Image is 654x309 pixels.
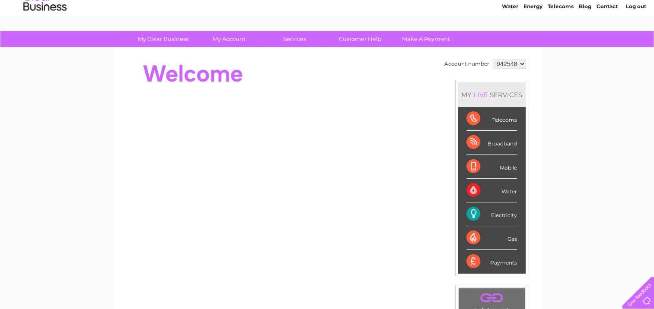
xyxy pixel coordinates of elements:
td: Account number [442,57,491,71]
a: . [461,290,523,306]
a: Contact [597,37,618,43]
a: Log out [625,37,646,43]
a: Telecoms [548,37,574,43]
div: Mobile [466,155,517,179]
a: Make A Payment [390,31,462,47]
a: My Clear Business [128,31,199,47]
a: Services [259,31,330,47]
img: logo.png [23,22,67,49]
div: Broadband [466,131,517,154]
a: My Account [193,31,265,47]
a: Blog [579,37,591,43]
div: Telecoms [466,107,517,131]
a: Energy [523,37,542,43]
a: Water [502,37,518,43]
div: Clear Business is a trading name of Verastar Limited (registered in [GEOGRAPHIC_DATA] No. 3667643... [123,5,532,42]
a: Customer Help [325,31,396,47]
div: Gas [466,226,517,250]
div: Water [466,179,517,202]
div: LIVE [472,91,490,99]
div: MY SERVICES [458,82,526,107]
a: 0333 014 3131 [491,4,551,15]
div: Electricity [466,202,517,226]
div: Payments [466,250,517,273]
